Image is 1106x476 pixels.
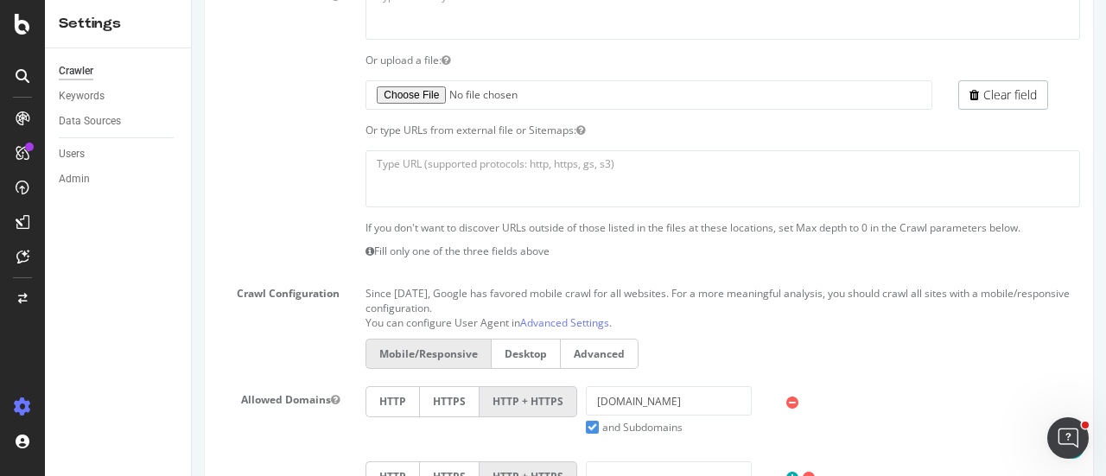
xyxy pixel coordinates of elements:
p: You can configure User Agent in . [174,315,888,330]
label: Advanced [369,339,447,369]
label: HTTP + HTTPS [288,386,385,416]
a: Advanced Settings [328,315,417,330]
p: If you don't want to discover URLs outside of those listed in the files at these locations, set M... [174,220,888,235]
p: Fill only one of the three fields above [174,244,888,258]
div: Settings [59,14,177,34]
div: Keywords [59,87,105,105]
label: Allowed Domains [13,386,161,407]
div: Or type URLs from external file or Sitemaps: [161,123,901,137]
a: Users [59,145,179,163]
label: and Subdomains [394,420,491,435]
div: Users [59,145,85,163]
div: Data Sources [59,112,121,130]
iframe: Intercom live chat [1047,417,1089,459]
label: Mobile/Responsive [174,339,299,369]
a: Crawler [59,62,179,80]
label: Crawl Configuration [13,280,161,301]
textarea: [URL][DOMAIN_NAME] [URL][DOMAIN_NAME] [URL][DOMAIN_NAME] [174,150,888,206]
a: Data Sources [59,112,179,130]
a: Clear field [766,80,856,110]
label: Desktop [299,339,369,369]
div: Crawler [59,62,93,80]
div: Admin [59,170,90,188]
div: Or upload a file: [161,53,901,67]
label: HTTPS [227,386,288,416]
p: Since [DATE], Google has favored mobile crawl for all websites. For a more meaningful analysis, y... [174,280,888,315]
label: HTTP [174,386,227,416]
a: Keywords [59,87,179,105]
button: Allowed Domains [139,392,148,407]
a: Admin [59,170,179,188]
